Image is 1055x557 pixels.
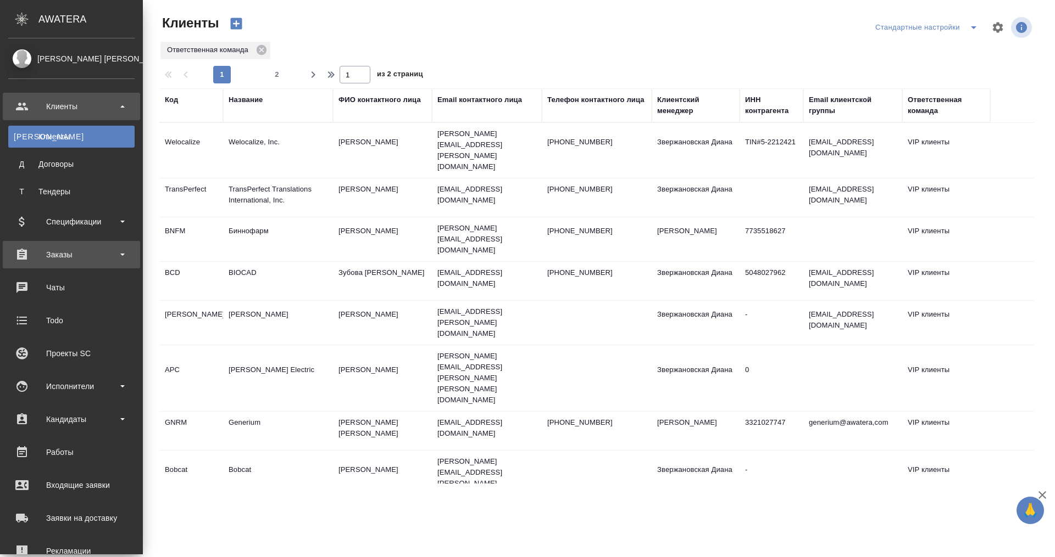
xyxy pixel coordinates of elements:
td: Звержановская Диана [652,359,740,397]
td: Звержановская Диана [652,262,740,300]
a: Проекты SC [3,340,140,367]
td: VIP клиенты [902,262,990,300]
p: [PERSON_NAME][EMAIL_ADDRESS][DOMAIN_NAME] [437,223,536,256]
td: VIP клиенты [902,359,990,397]
a: Todo [3,307,140,334]
td: VIP клиенты [902,412,990,450]
div: Название [229,94,263,105]
td: VIP клиенты [902,459,990,497]
a: Входящие заявки [3,471,140,499]
td: Bobcat [159,459,223,497]
p: [PHONE_NUMBER] [547,184,646,195]
div: Клиенты [8,98,135,115]
td: Звержановская Диана [652,131,740,170]
a: ТТендеры [8,181,135,202]
td: Биннофарм [223,220,333,258]
td: [PERSON_NAME] [652,220,740,258]
div: Исполнители [8,378,135,395]
div: ИНН контрагента [745,94,798,116]
span: 🙏 [1021,499,1040,522]
div: Телефон контактного лица [547,94,645,105]
td: [PERSON_NAME] [333,303,432,342]
a: Заявки на доставку [3,504,140,532]
td: VIP клиенты [902,178,990,217]
a: Работы [3,438,140,466]
div: Email клиентской группы [809,94,897,116]
td: BNFM [159,220,223,258]
td: VIP клиенты [902,220,990,258]
td: [PERSON_NAME] [333,131,432,170]
td: APC [159,359,223,397]
td: [PERSON_NAME] [333,359,432,397]
td: - [740,303,803,342]
td: Звержановская Диана [652,178,740,217]
td: [PERSON_NAME] [159,303,223,342]
a: Чаты [3,274,140,301]
td: Зубова [PERSON_NAME] [333,262,432,300]
div: split button [873,19,985,36]
td: [PERSON_NAME] [333,459,432,497]
td: [PERSON_NAME] [333,178,432,217]
td: 7735518627 [740,220,803,258]
td: Bobcat [223,459,333,497]
td: 0 [740,359,803,397]
button: 2 [268,66,286,83]
p: [PERSON_NAME][EMAIL_ADDRESS][PERSON_NAME][DOMAIN_NAME] [437,128,536,172]
div: Проекты SC [8,345,135,362]
div: Чаты [8,279,135,296]
span: 2 [268,69,286,80]
td: VIP клиенты [902,303,990,342]
td: [PERSON_NAME] [223,303,333,342]
td: Generium [223,412,333,450]
p: [PHONE_NUMBER] [547,226,646,237]
div: Договоры [14,159,129,170]
td: [EMAIL_ADDRESS][DOMAIN_NAME] [803,303,902,342]
td: TransPerfect [159,178,223,217]
td: 5048027962 [740,262,803,300]
div: Клиентский менеджер [657,94,734,116]
td: VIP клиенты [902,131,990,170]
td: Звержановская Диана [652,303,740,342]
span: Настроить таблицу [985,14,1011,41]
div: ФИО контактного лица [338,94,421,105]
div: AWATERA [38,8,143,30]
div: Клиенты [14,131,129,142]
p: [EMAIL_ADDRESS][DOMAIN_NAME] [437,267,536,289]
p: [EMAIL_ADDRESS][DOMAIN_NAME] [437,184,536,206]
span: Посмотреть информацию [1011,17,1034,38]
td: [PERSON_NAME] [333,220,432,258]
td: [PERSON_NAME] Electric [223,359,333,397]
p: [PERSON_NAME][EMAIL_ADDRESS][PERSON_NAME][DOMAIN_NAME] [437,456,536,500]
a: [PERSON_NAME]Клиенты [8,126,135,148]
div: Спецификации [8,213,135,230]
p: Ответственная команда [167,44,252,55]
td: [EMAIL_ADDRESS][DOMAIN_NAME] [803,178,902,217]
td: [PERSON_NAME] [652,412,740,450]
div: Работы [8,444,135,460]
p: [EMAIL_ADDRESS][PERSON_NAME][DOMAIN_NAME] [437,306,536,339]
td: [PERSON_NAME] [PERSON_NAME] [333,412,432,450]
div: Заказы [8,246,135,263]
div: [PERSON_NAME] [PERSON_NAME] [8,53,135,65]
div: Ответственная команда [908,94,985,116]
button: 🙏 [1017,497,1044,524]
td: BCD [159,262,223,300]
td: generium@awatera,com [803,412,902,450]
p: [PHONE_NUMBER] [547,417,646,428]
td: 3321027747 [740,412,803,450]
div: Ответственная команда [160,42,270,59]
td: Welocalize [159,131,223,170]
td: - [740,459,803,497]
div: Кандидаты [8,411,135,427]
p: [PHONE_NUMBER] [547,267,646,278]
div: Входящие заявки [8,477,135,493]
td: Звержановская Диана [652,459,740,497]
span: Клиенты [159,14,219,32]
td: [EMAIL_ADDRESS][DOMAIN_NAME] [803,131,902,170]
td: BIOCAD [223,262,333,300]
div: Тендеры [14,186,129,197]
td: TransPerfect Translations International, Inc. [223,178,333,217]
a: ДДоговоры [8,153,135,175]
p: [PHONE_NUMBER] [547,137,646,148]
div: Todo [8,312,135,329]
